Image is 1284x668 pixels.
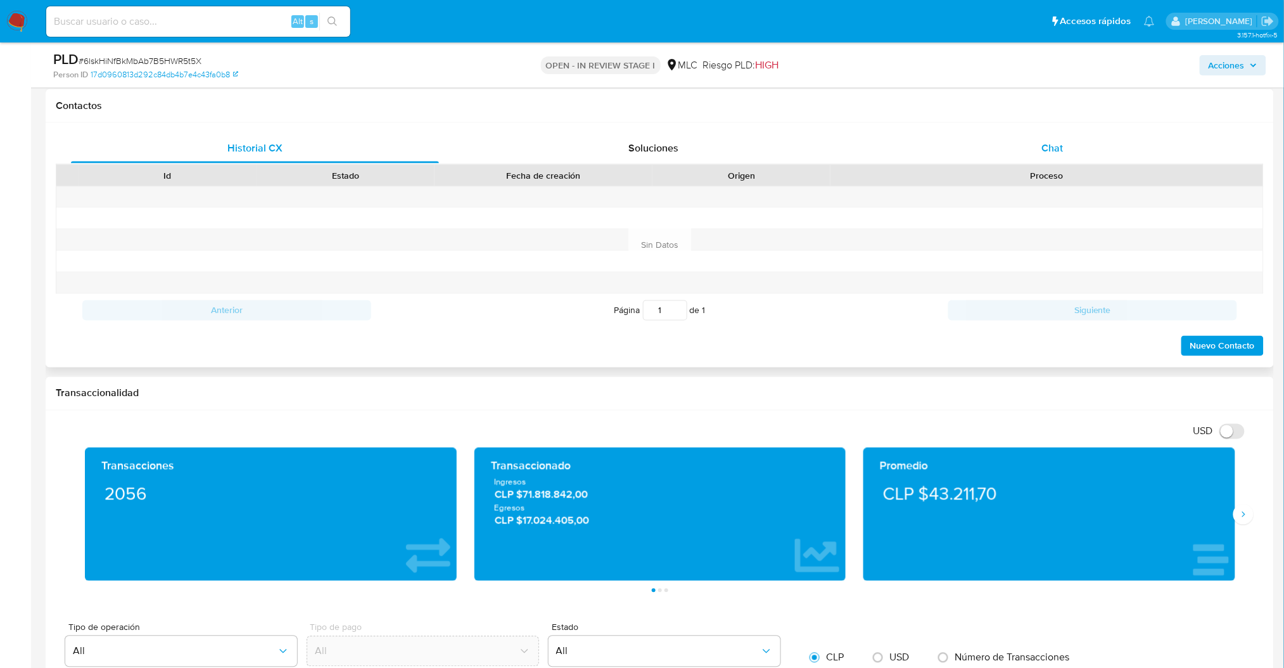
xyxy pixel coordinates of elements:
h1: Contactos [56,100,1264,112]
span: Riesgo PLD: [703,58,779,72]
div: Estado [265,169,426,182]
p: agustina.godoy@mercadolibre.com [1185,15,1257,27]
a: 17d0960813d292c84db4b7e4c43fa0b8 [91,69,238,80]
span: Nuevo Contacto [1190,337,1255,355]
a: Salir [1261,15,1274,28]
button: search-icon [319,13,345,30]
div: MLC [666,58,698,72]
span: Accesos rápidos [1060,15,1131,28]
a: Notificaciones [1144,16,1155,27]
span: Página de [614,300,706,321]
span: # 6lskHiNfBkMbAb7B5HWR5t5X [79,55,201,67]
button: Nuevo Contacto [1181,336,1264,356]
button: Siguiente [948,300,1237,321]
div: Proceso [839,169,1254,182]
b: Person ID [53,69,88,80]
button: Acciones [1200,55,1266,75]
button: Anterior [82,300,371,321]
p: OPEN - IN REVIEW STAGE I [541,56,661,74]
span: Alt [293,15,303,27]
b: PLD [53,49,79,69]
span: s [310,15,314,27]
span: 3.157.1-hotfix-5 [1237,30,1278,40]
span: HIGH [756,58,779,72]
span: Historial CX [227,141,283,155]
div: Origen [661,169,822,182]
h1: Transaccionalidad [56,387,1264,400]
span: 1 [702,304,706,317]
span: Acciones [1209,55,1245,75]
div: Id [87,169,248,182]
input: Buscar usuario o caso... [46,13,350,30]
span: Soluciones [628,141,678,155]
span: Chat [1041,141,1063,155]
div: Fecha de creación [443,169,644,182]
